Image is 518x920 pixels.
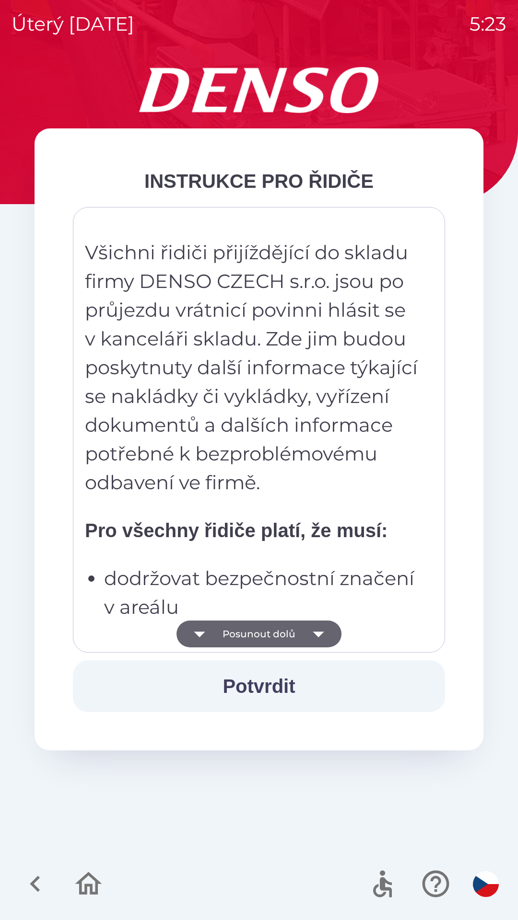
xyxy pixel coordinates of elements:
p: 5:23 [470,10,506,38]
img: Logo [35,67,483,113]
p: Všichni řidiči přijíždějící do skladu firmy DENSO CZECH s.r.o. jsou po průjezdu vrátnicí povinni ... [85,238,420,497]
img: cs flag [473,871,499,897]
p: dodržovat bezpečnostní značení v areálu [104,564,420,621]
p: úterý [DATE] [12,10,134,38]
button: Potvrdit [73,660,445,712]
div: INSTRUKCE PRO ŘIDIČE [73,167,445,195]
button: Posunout dolů [177,621,341,647]
strong: Pro všechny řidiče platí, že musí: [85,520,388,541]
